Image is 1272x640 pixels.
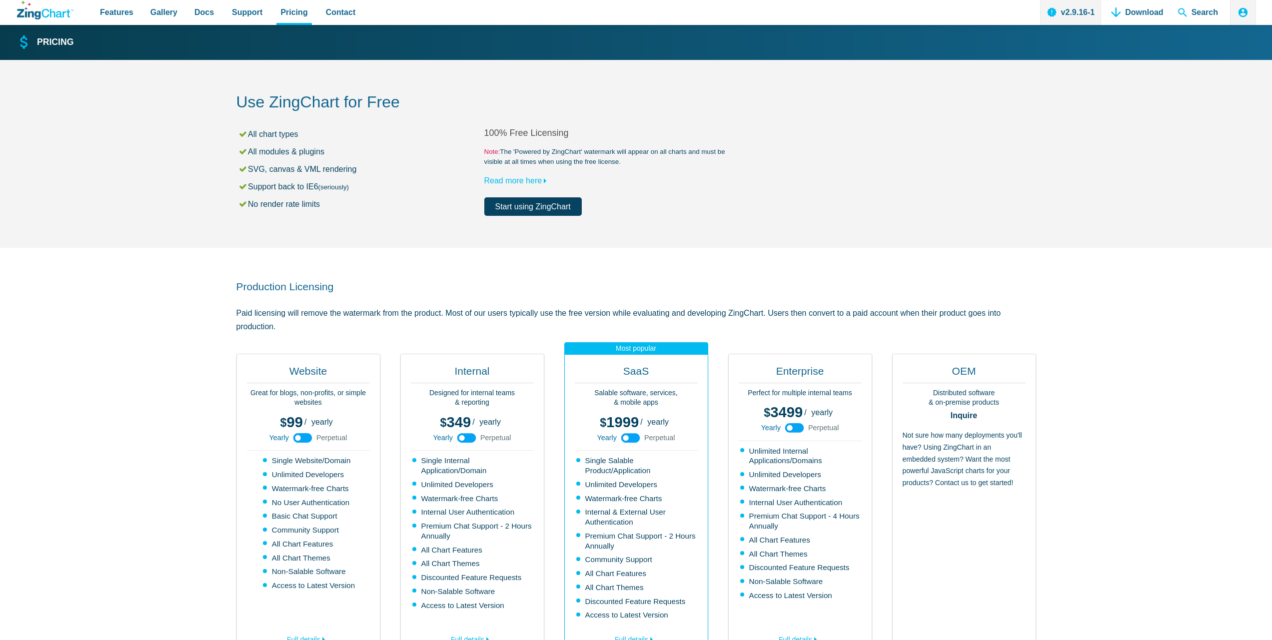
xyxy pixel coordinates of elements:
li: All Chart Features [576,569,698,579]
h2: Use ZingChart for Free [236,92,1036,114]
li: Watermark-free Charts [412,494,534,504]
span: Perpetual [480,434,511,441]
p: Great for blogs, non-profits, or simple websites [247,388,370,408]
span: Note: [484,148,500,155]
li: Unlimited Developers [263,470,355,480]
h2: SaaS [575,364,698,383]
h2: Website [247,364,370,383]
span: 1999 [600,414,639,430]
li: All Chart Features [412,545,534,555]
li: Watermark-free Charts [576,494,698,504]
strong: Inquire [903,412,1026,420]
span: 349 [440,414,471,430]
li: Watermark-free Charts [740,484,862,494]
small: The 'Powered by ZingChart' watermark will appear on all charts and must be visible at all times w... [484,147,732,167]
li: Access to Latest Version [576,610,698,620]
li: All Chart Features [740,535,862,545]
li: Unlimited Developers [576,480,698,490]
li: Premium Chat Support - 2 Hours Annually [576,531,698,551]
span: / [472,418,474,426]
span: Yearly [269,434,288,441]
span: / [304,418,306,426]
p: Paid licensing will remove the watermark from the product. Most of our users typically use the fr... [236,306,1036,333]
li: All Chart Themes [412,559,534,569]
li: Non-Salable Software [412,587,534,597]
span: Docs [194,5,214,19]
span: Contact [326,5,356,19]
li: No render rate limits [238,197,484,211]
span: Yearly [433,434,452,441]
li: Access to Latest Version [740,591,862,601]
span: Support [232,5,262,19]
span: 3499 [764,404,803,420]
li: Watermark-free Charts [263,484,355,494]
span: 99 [280,414,303,430]
span: Perpetual [644,434,675,441]
small: (seriously) [318,183,349,191]
span: / [804,409,806,417]
a: Read more here [484,176,551,185]
li: SVG, canvas & VML rendering [238,162,484,176]
li: Discounted Feature Requests [412,573,534,583]
li: Access to Latest Version [412,601,534,611]
span: yearly [647,418,669,426]
li: Unlimited Developers [740,470,862,480]
span: yearly [811,408,833,417]
li: Internal & External User Authentication [576,507,698,527]
a: ZingChart Logo. Click to return to the homepage [17,1,73,19]
span: Perpetual [316,434,347,441]
span: yearly [479,418,501,426]
li: Access to Latest Version [263,581,355,591]
p: Distributed software & on-premise products [903,388,1026,408]
p: Salable software, services, & mobile apps [575,388,698,408]
li: Non-Salable Software [740,577,862,587]
li: Premium Chat Support - 2 Hours Annually [412,521,534,541]
span: yearly [311,418,333,426]
li: Single Internal Application/Domain [412,456,534,476]
span: Pricing [280,5,307,19]
a: Start using ZingChart [484,197,582,216]
li: All Chart Themes [263,553,355,563]
a: Pricing [17,34,73,51]
li: Unlimited Internal Applications/Domains [740,446,862,466]
li: No User Authentication [263,498,355,508]
h2: OEM [903,364,1026,383]
li: All Chart Themes [740,549,862,559]
span: Features [100,5,133,19]
h2: Enterprise [739,364,862,383]
li: All Chart Themes [576,583,698,593]
li: Discounted Feature Requests [576,597,698,607]
li: Internal User Authentication [412,507,534,517]
span: Yearly [597,434,616,441]
span: Yearly [761,424,780,431]
li: All modules & plugins [238,145,484,158]
li: Discounted Feature Requests [740,563,862,573]
li: Single Salable Product/Application [576,456,698,476]
li: Unlimited Developers [412,480,534,490]
li: All chart types [238,127,484,141]
li: Support back to IE6 [238,180,484,193]
span: Perpetual [808,424,839,431]
strong: Pricing [37,38,73,47]
p: Perfect for multiple internal teams [739,388,862,398]
li: Single Website/Domain [263,456,355,466]
li: Non-Salable Software [263,567,355,577]
li: Premium Chat Support - 4 Hours Annually [740,511,862,531]
p: Designed for internal teams & reporting [411,388,534,408]
h2: Internal [411,364,534,383]
li: Community Support [576,555,698,565]
h2: 100% Free Licensing [484,127,732,139]
li: Internal User Authentication [740,498,862,508]
span: / [640,418,642,426]
span: Gallery [150,5,177,19]
li: Basic Chat Support [263,511,355,521]
h2: Production Licensing [236,280,1036,293]
li: Community Support [263,525,355,535]
li: All Chart Features [263,539,355,549]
